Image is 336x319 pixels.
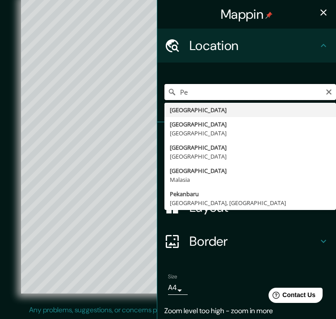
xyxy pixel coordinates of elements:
[170,143,331,152] div: [GEOGRAPHIC_DATA]
[170,129,331,138] div: [GEOGRAPHIC_DATA]
[164,306,329,316] p: Zoom level too high - zoom in more
[168,281,188,295] div: A4
[189,199,318,215] h4: Layout
[221,6,273,22] h4: Mappin
[170,105,331,114] div: [GEOGRAPHIC_DATA]
[168,273,177,281] label: Size
[157,122,336,156] div: Pins
[170,189,331,198] div: Pekanbaru
[157,29,336,63] div: Location
[157,190,336,224] div: Layout
[29,305,304,315] p: Any problems, suggestions, or concerns please email .
[157,224,336,258] div: Border
[189,233,318,249] h4: Border
[164,84,336,100] input: Pick your city or area
[170,175,331,184] div: Malasia
[170,198,331,207] div: [GEOGRAPHIC_DATA], [GEOGRAPHIC_DATA]
[189,38,318,54] h4: Location
[170,166,331,175] div: [GEOGRAPHIC_DATA]
[170,152,331,161] div: [GEOGRAPHIC_DATA]
[157,156,336,190] div: Style
[170,120,331,129] div: [GEOGRAPHIC_DATA]
[325,87,332,96] button: Clear
[256,284,326,309] iframe: Help widget launcher
[265,12,273,19] img: pin-icon.png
